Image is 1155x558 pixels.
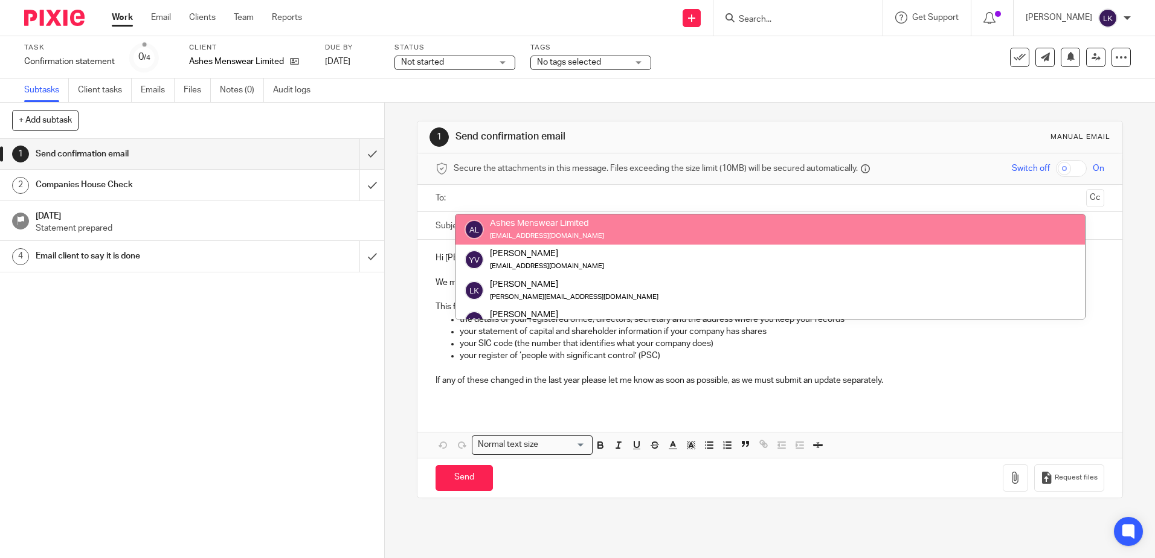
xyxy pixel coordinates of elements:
[490,293,658,300] small: [PERSON_NAME][EMAIL_ADDRESS][DOMAIN_NAME]
[490,278,658,290] div: [PERSON_NAME]
[436,374,1104,386] p: If any of these changed in the last year please let me know as soon as possible, as we must submi...
[325,57,350,66] span: [DATE]
[272,11,302,24] a: Reports
[472,435,593,454] div: Search for option
[912,13,959,22] span: Get Support
[12,177,29,194] div: 2
[436,277,1104,289] p: We must submit the Confirmation Statement for Ashes Menswear Limited by [DATE].
[1034,464,1104,492] button: Request files
[430,127,449,147] div: 1
[436,192,449,204] label: To:
[490,248,604,260] div: [PERSON_NAME]
[1055,473,1098,483] span: Request files
[1012,162,1050,175] span: Switch off
[401,58,444,66] span: Not started
[189,11,216,24] a: Clients
[36,176,243,194] h1: Companies House Check
[12,110,79,130] button: + Add subtask
[394,43,515,53] label: Status
[36,247,243,265] h1: Email client to say it is done
[490,232,604,239] small: [EMAIL_ADDRESS][DOMAIN_NAME]
[1098,8,1118,28] img: svg%3E
[234,11,254,24] a: Team
[530,43,651,53] label: Tags
[24,79,69,102] a: Subtasks
[12,146,29,162] div: 1
[542,438,585,451] input: Search for option
[1086,189,1104,207] button: Cc
[1026,11,1092,24] p: [PERSON_NAME]
[184,79,211,102] a: Files
[189,43,310,53] label: Client
[460,350,1104,362] p: your register of ‘people with significant control’ (PSC)
[1093,162,1104,175] span: On
[220,79,264,102] a: Notes (0)
[537,58,601,66] span: No tags selected
[490,217,604,229] div: Ashes Menswear Limited
[138,50,150,64] div: 0
[490,309,604,321] div: [PERSON_NAME]
[1050,132,1110,142] div: Manual email
[151,11,171,24] a: Email
[738,14,846,25] input: Search
[12,248,29,265] div: 4
[144,54,150,61] small: /4
[436,252,1104,264] p: Hi [PERSON_NAME],
[436,301,1104,313] p: This form is used to confirm to Companies House that the information they have about your company...
[24,10,85,26] img: Pixie
[465,220,484,239] img: svg%3E
[36,207,373,222] h1: [DATE]
[36,145,243,163] h1: Send confirmation email
[36,222,373,234] p: Statement prepared
[273,79,320,102] a: Audit logs
[455,130,796,143] h1: Send confirmation email
[490,263,604,269] small: [EMAIL_ADDRESS][DOMAIN_NAME]
[141,79,175,102] a: Emails
[112,11,133,24] a: Work
[325,43,379,53] label: Due by
[24,56,115,68] div: Confirmation statement
[78,79,132,102] a: Client tasks
[465,311,484,330] img: svg%3E
[465,250,484,269] img: svg%3E
[460,338,1104,350] p: your SIC code (the number that identifies what your company does)
[436,220,467,232] label: Subject:
[436,465,493,491] input: Send
[460,325,1104,338] p: your statement of capital and shareholder information if your company has shares
[465,281,484,300] img: svg%3E
[189,56,284,68] p: Ashes Menswear Limited
[454,162,858,175] span: Secure the attachments in this message. Files exceeding the size limit (10MB) will be secured aut...
[475,438,541,451] span: Normal text size
[24,43,115,53] label: Task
